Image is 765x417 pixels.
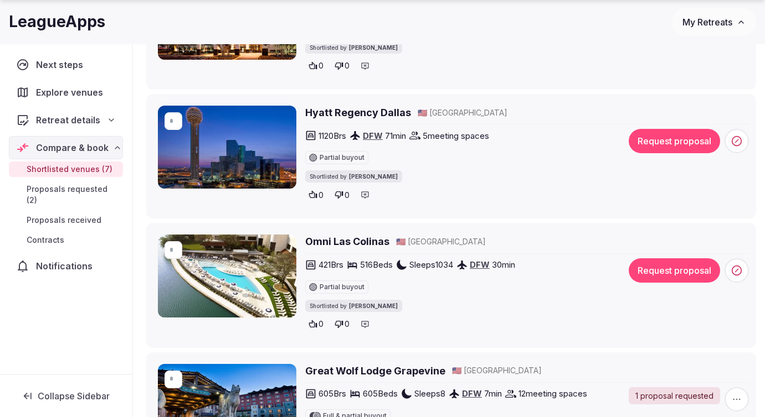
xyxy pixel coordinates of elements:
[452,366,461,375] span: 🇺🇸
[408,236,486,247] span: [GEOGRAPHIC_DATA]
[464,365,542,376] span: [GEOGRAPHIC_DATA]
[363,131,383,141] a: DFW
[423,130,489,142] span: 5 meeting spaces
[9,53,123,76] a: Next steps
[36,113,100,127] span: Retreat details
[305,41,402,54] div: Shortlisted by
[414,388,445,399] span: Sleeps 8
[320,284,364,290] span: Partial buyout
[9,212,123,228] a: Proposals received
[305,58,327,74] button: 0
[319,60,324,71] span: 0
[305,300,402,312] div: Shortlisted by
[629,258,720,283] button: Request proposal
[158,106,296,189] img: Hyatt Regency Dallas
[36,86,107,99] span: Explore venues
[396,237,405,246] span: 🇺🇸
[331,187,353,202] button: 0
[484,388,502,399] span: 7 min
[331,58,353,74] button: 0
[9,232,123,248] a: Contracts
[629,129,720,153] button: Request proposal
[470,259,490,270] a: DFW
[36,259,97,273] span: Notifications
[345,319,350,330] span: 0
[345,190,350,201] span: 0
[36,141,109,154] span: Compare & book
[345,60,350,71] span: 0
[396,236,405,247] button: 🇺🇸
[672,8,756,36] button: My Retreats
[319,388,346,399] span: 605 Brs
[9,181,123,208] a: Proposals requested (2)
[409,259,453,270] span: Sleeps 1034
[418,107,427,118] button: 🇺🇸
[349,302,398,310] span: [PERSON_NAME]
[385,130,406,142] span: 71 min
[158,234,296,317] img: Omni Las Colinas
[305,170,402,183] div: Shortlisted by
[452,365,461,376] button: 🇺🇸
[331,316,353,332] button: 0
[349,44,398,51] span: [PERSON_NAME]
[305,234,389,248] a: Omni Las Colinas
[27,234,64,246] span: Contracts
[305,364,445,378] a: Great Wolf Lodge Grapevine
[629,387,720,405] a: 1 proposal requested
[320,154,364,161] span: Partial buyout
[9,384,123,408] button: Collapse Sidebar
[429,107,507,118] span: [GEOGRAPHIC_DATA]
[27,184,119,206] span: Proposals requested (2)
[319,319,324,330] span: 0
[418,108,427,117] span: 🇺🇸
[38,390,110,402] span: Collapse Sidebar
[349,173,398,180] span: [PERSON_NAME]
[9,254,123,278] a: Notifications
[518,388,587,399] span: 12 meeting spaces
[9,81,123,104] a: Explore venues
[462,388,482,399] a: DFW
[9,11,105,33] h1: LeagueApps
[360,259,393,270] span: 516 Beds
[9,161,123,177] a: Shortlisted venues (7)
[305,316,327,332] button: 0
[319,259,343,270] span: 421 Brs
[363,388,398,399] span: 605 Beds
[305,106,411,119] a: Hyatt Regency Dallas
[27,215,101,226] span: Proposals received
[27,164,112,175] span: Shortlisted venues (7)
[36,58,88,71] span: Next steps
[492,259,515,270] span: 30 min
[319,130,346,142] span: 1120 Brs
[319,190,324,201] span: 0
[305,187,327,202] button: 0
[682,17,732,28] span: My Retreats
